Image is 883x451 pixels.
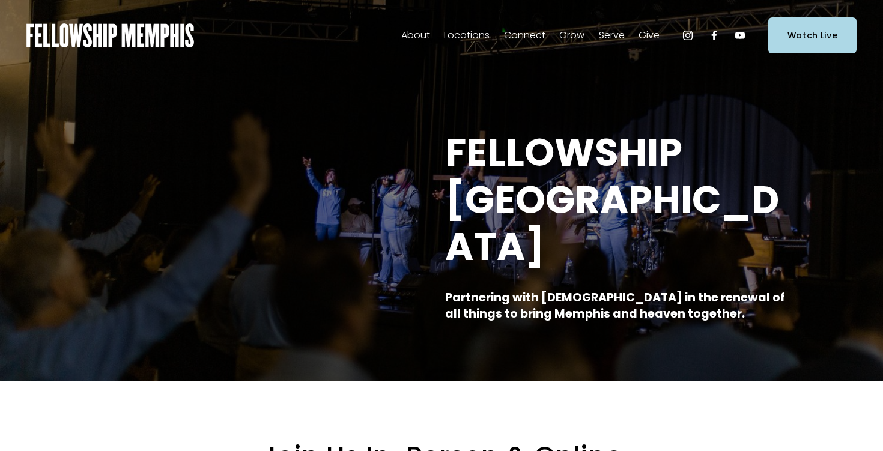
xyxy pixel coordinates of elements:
[445,289,787,322] strong: Partnering with [DEMOGRAPHIC_DATA] in the renewal of all things to bring Memphis and heaven toget...
[639,27,660,44] span: Give
[599,26,625,45] a: folder dropdown
[401,26,430,45] a: folder dropdown
[639,26,660,45] a: folder dropdown
[559,26,584,45] a: folder dropdown
[708,29,720,41] a: Facebook
[559,27,584,44] span: Grow
[768,17,857,53] a: Watch Live
[599,27,625,44] span: Serve
[26,23,194,47] img: Fellowship Memphis
[682,29,694,41] a: Instagram
[504,26,545,45] a: folder dropdown
[444,26,490,45] a: folder dropdown
[401,27,430,44] span: About
[445,126,779,274] strong: FELLOWSHIP [GEOGRAPHIC_DATA]
[734,29,746,41] a: YouTube
[504,27,545,44] span: Connect
[444,27,490,44] span: Locations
